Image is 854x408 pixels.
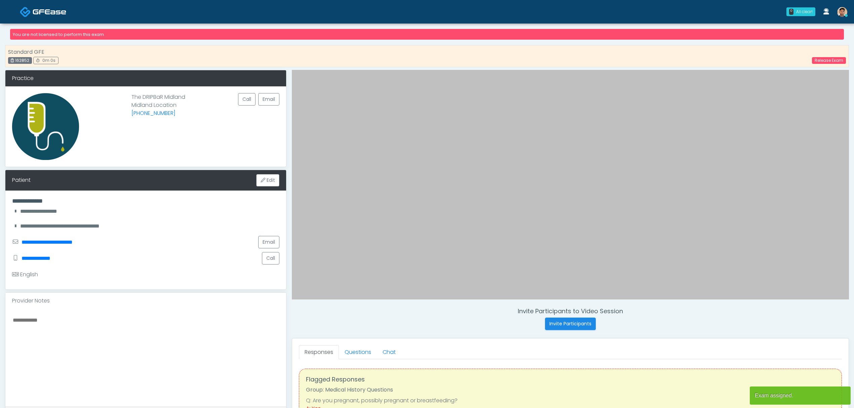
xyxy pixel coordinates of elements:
div: Patient [12,176,31,184]
h4: Invite Participants to Video Session [292,308,849,315]
h4: Flagged Responses [306,376,835,383]
img: Kenner Medina [837,7,847,17]
a: Questions [339,345,377,359]
button: Invite Participants [545,318,596,330]
img: Docovia [20,6,31,17]
article: Exam assigned. [750,386,851,405]
a: Docovia [20,1,66,23]
img: Provider image [12,93,79,160]
button: Call [238,93,256,106]
a: Chat [377,345,401,359]
a: Responses [299,345,339,359]
strong: Group: Medical History Questions [306,386,393,394]
span: 0m 0s [42,57,55,63]
div: 0 [789,9,793,15]
a: Email [258,236,279,248]
div: Provider Notes [5,293,286,309]
a: Release Exam [812,57,846,64]
li: Q: Are you pregnant, possibly pregnant or breastfeeding? [306,397,835,405]
strong: Standard GFE [8,48,44,56]
div: 162852 [8,57,32,64]
button: Edit [256,174,279,187]
small: You are not licensed to perform this exam. [13,32,105,37]
a: 0 All clear! [782,5,819,19]
div: English [12,271,38,279]
img: Docovia [33,8,66,15]
div: All clear! [796,9,813,15]
a: [PHONE_NUMBER] [131,109,176,117]
p: The DRIPBaR Midland Midland Location [131,93,185,155]
button: Call [262,252,279,264]
a: Email [258,93,279,106]
div: Practice [5,70,286,86]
